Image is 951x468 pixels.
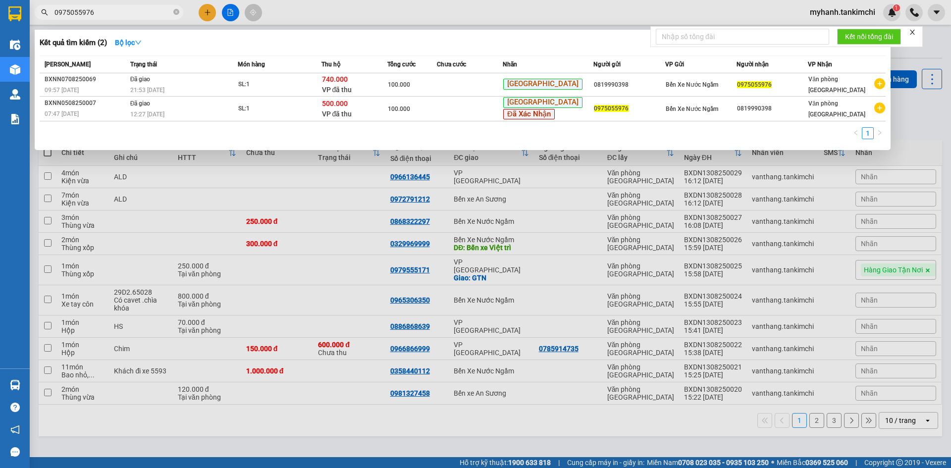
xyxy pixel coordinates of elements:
span: Đã Xác Nhận [503,109,555,120]
span: 740.000 [322,75,348,83]
span: Trạng thái [130,61,157,68]
span: left [853,130,859,136]
img: warehouse-icon [10,40,20,50]
span: 07:47 [DATE] [45,110,79,117]
span: right [877,130,883,136]
button: Bộ lọcdown [107,35,150,51]
span: close-circle [173,9,179,15]
div: SL: 1 [238,79,313,90]
span: 100.000 [388,81,410,88]
img: warehouse-icon [10,89,20,100]
span: Chưa cước [437,61,466,68]
li: 1 [862,127,874,139]
span: Văn phòng [GEOGRAPHIC_DATA] [808,100,865,118]
input: Tìm tên, số ĐT hoặc mã đơn [54,7,171,18]
span: 0975055976 [737,81,772,88]
a: 1 [862,128,873,139]
span: 12:27 [DATE] [130,111,164,118]
span: Tổng cước [387,61,416,68]
button: Kết nối tổng đài [837,29,901,45]
img: logo-vxr [8,6,21,21]
span: down [135,39,142,46]
span: 09:57 [DATE] [45,87,79,94]
h3: Kết quả tìm kiếm ( 2 ) [40,38,107,48]
span: Kết nối tổng đài [845,31,893,42]
button: left [850,127,862,139]
span: Đã giao [130,100,151,107]
span: 21:53 [DATE] [130,87,164,94]
img: solution-icon [10,114,20,124]
span: question-circle [10,403,20,412]
span: plus-circle [874,103,885,113]
span: VP Gửi [665,61,684,68]
span: message [10,447,20,457]
span: Người gửi [593,61,621,68]
span: plus-circle [874,78,885,89]
span: Người nhận [737,61,769,68]
span: 500.000 [322,100,348,107]
span: VP đã thu [322,110,352,118]
span: Đã giao [130,76,151,83]
li: Next Page [874,127,886,139]
span: Nhãn [503,61,517,68]
span: VP Nhận [808,61,832,68]
span: [GEOGRAPHIC_DATA] [503,97,582,108]
span: [GEOGRAPHIC_DATA] [503,79,582,90]
input: Nhập số tổng đài [656,29,829,45]
span: Bến Xe Nước Ngầm [666,105,718,112]
span: search [41,9,48,16]
div: SL: 1 [238,104,313,114]
span: close [909,29,916,36]
span: notification [10,425,20,434]
div: 0819990398 [737,104,807,114]
span: [PERSON_NAME] [45,61,91,68]
strong: Bộ lọc [115,39,142,47]
span: VP đã thu [322,86,352,94]
div: 0819990398 [594,80,664,90]
span: 0975055976 [594,105,629,112]
span: Văn phòng [GEOGRAPHIC_DATA] [808,76,865,94]
span: Thu hộ [321,61,340,68]
span: Bến Xe Nước Ngầm [666,81,718,88]
li: Previous Page [850,127,862,139]
span: Món hàng [238,61,265,68]
button: right [874,127,886,139]
img: warehouse-icon [10,380,20,390]
div: BXNN0508250007 [45,98,127,108]
span: 100.000 [388,105,410,112]
span: close-circle [173,8,179,17]
div: BXNN0708250069 [45,74,127,85]
img: warehouse-icon [10,64,20,75]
